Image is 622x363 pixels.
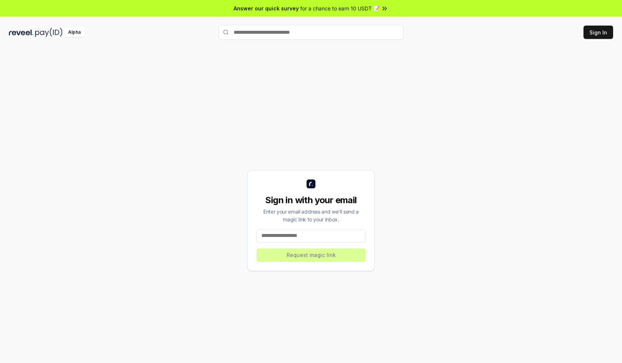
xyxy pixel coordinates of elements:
[35,28,63,37] img: pay_id
[257,194,365,206] div: Sign in with your email
[583,26,613,39] button: Sign In
[234,4,299,12] span: Answer our quick survey
[300,4,379,12] span: for a chance to earn 10 USDT 📝
[307,179,315,188] img: logo_small
[64,28,85,37] div: Alpha
[9,28,34,37] img: reveel_dark
[257,208,365,223] div: Enter your email address and we’ll send a magic link to your inbox.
